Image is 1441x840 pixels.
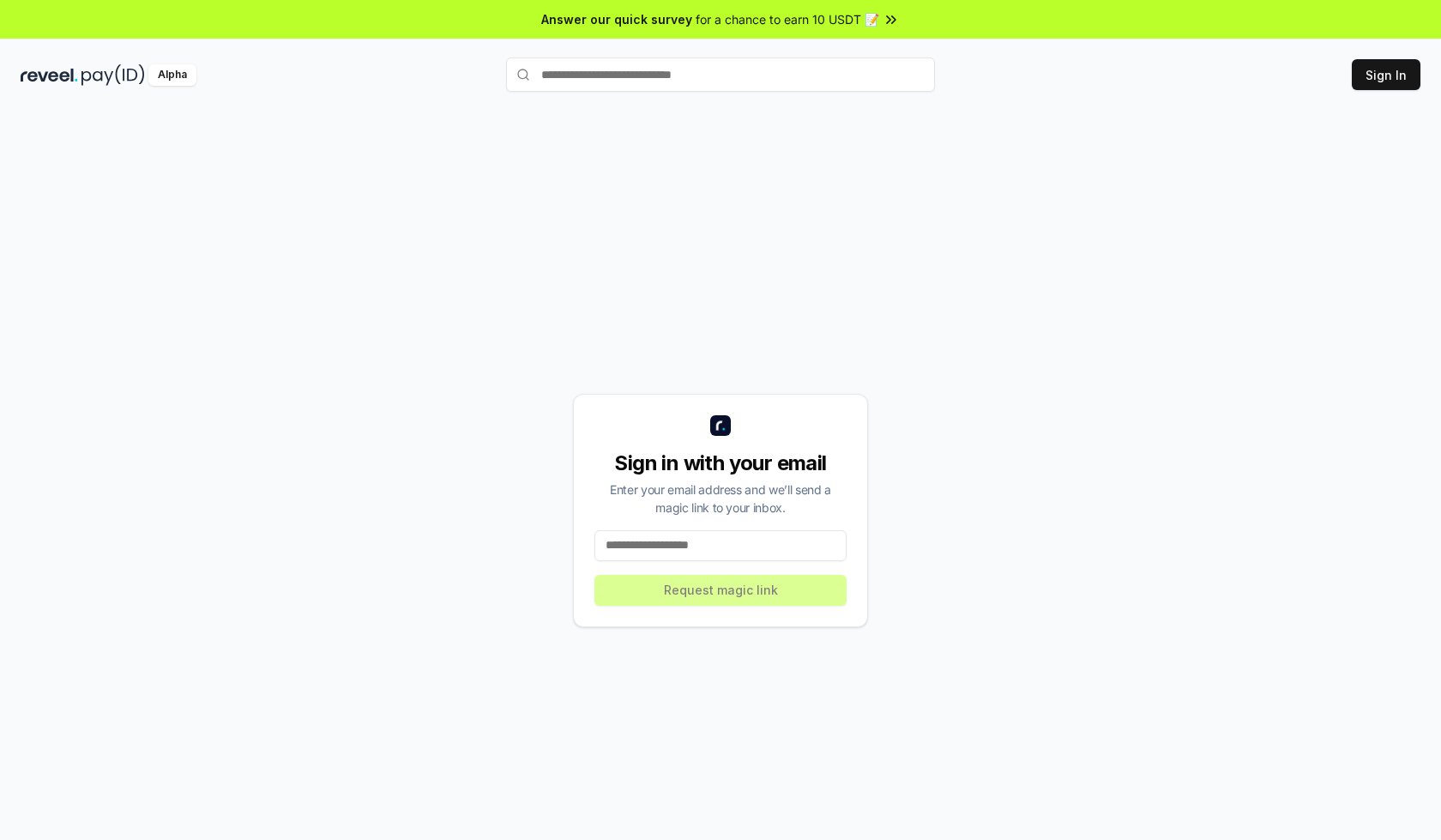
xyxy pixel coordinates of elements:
[21,64,78,86] img: reveel_dark
[541,10,692,28] span: Answer our quick survey
[710,415,731,436] img: logo_small
[594,450,847,477] div: Sign in with your email
[1352,59,1420,90] button: Sign In
[594,480,847,517] div: Enter your email address and we’ll send a magic link to your inbox.
[81,64,145,86] img: pay_id
[148,64,196,86] div: Alpha
[696,10,879,28] span: for a chance to earn 10 USDT 📝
